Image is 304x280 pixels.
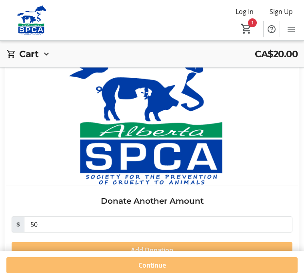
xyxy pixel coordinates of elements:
span: $ [12,217,24,233]
span: Continue [138,261,166,270]
span: Log In [236,7,254,17]
input: Donation Amount [24,217,292,233]
button: Sign Up [263,6,299,18]
button: Add Donation [12,242,292,258]
button: Help [264,22,280,38]
button: Log In [229,6,260,18]
h3: Donate Another Amount [12,195,292,207]
span: Sign Up [270,7,293,17]
img: Alberta SPCA's Logo [5,6,58,36]
button: Cart [239,22,254,36]
button: Continue [6,258,298,274]
img: Donate Another Amount [5,20,299,185]
h2: Cart [19,48,38,61]
span: Add Donation [131,246,173,255]
span: CA$20.00 [255,48,298,61]
button: Menu [283,22,299,38]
